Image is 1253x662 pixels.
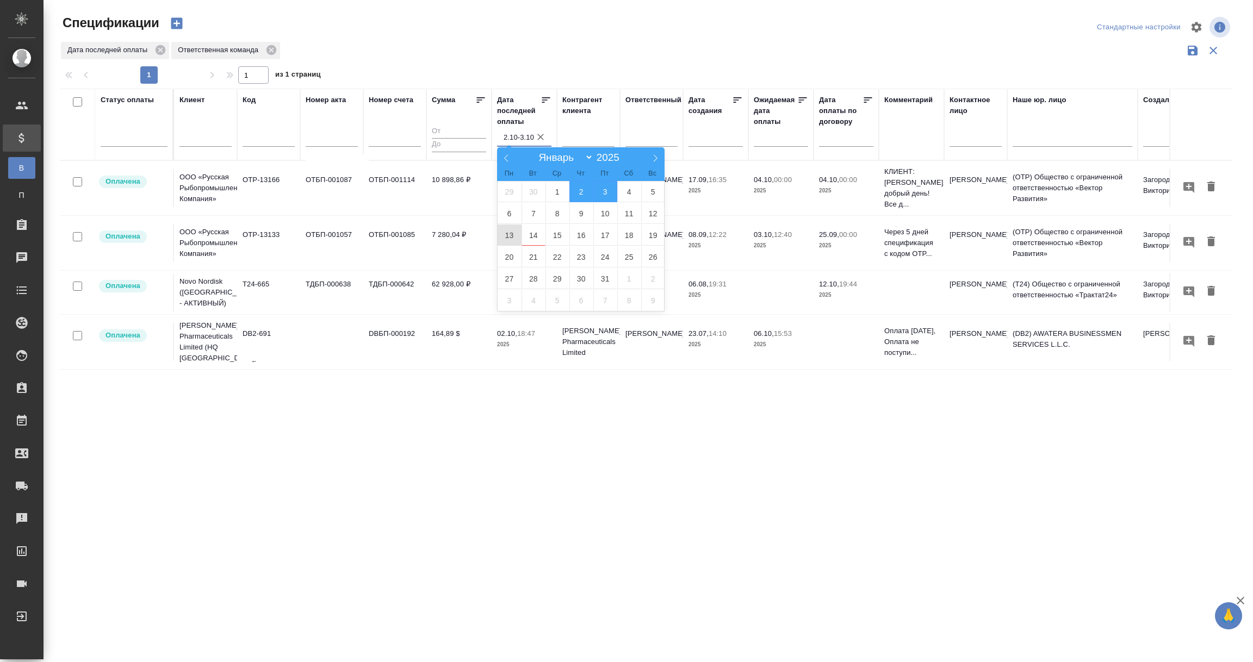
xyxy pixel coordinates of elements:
span: Сентябрь 30, 2025 [522,181,545,202]
div: Комментарий [884,95,933,105]
span: из 1 страниц [275,68,321,84]
p: 06.08, [688,280,709,288]
button: Создать [164,14,190,33]
span: Октябрь 12, 2025 [641,203,665,224]
span: Октябрь 9, 2025 [569,203,593,224]
span: Октябрь 22, 2025 [545,246,569,267]
td: Загородних Виктория [1138,273,1201,311]
p: 17.09, [688,176,709,184]
p: 23.07, [688,329,709,338]
a: П [8,184,35,206]
p: Оплачена [106,280,140,291]
button: Удалить [1202,177,1220,197]
p: Оплата [DATE], Оплата не поступи... [884,326,939,358]
p: 16:35 [709,176,727,184]
span: Пн [497,170,521,177]
td: Загородних Виктория [1138,224,1201,262]
div: Ожидаемая дата оплаты [754,95,797,127]
td: 62 928,00 ₽ [426,273,492,311]
td: [PERSON_NAME] [620,323,683,361]
span: Вт [521,170,545,177]
p: 14:10 [709,329,727,338]
p: 12:22 [709,230,727,239]
div: Дата последней оплаты [61,42,169,59]
p: 2025 [754,185,808,196]
div: Наше юр. лицо [1013,95,1066,105]
p: 2025 [688,240,743,251]
div: Ответственный [625,95,681,105]
p: 12:40 [774,230,792,239]
input: Год [593,152,628,164]
p: 03.10, [754,230,774,239]
span: Октябрь 29, 2025 [545,268,569,289]
p: КЛИЕНТ: [PERSON_NAME], добрый день! Все д... [884,166,939,210]
p: ООО «Русская Рыбопромышленная Компания» [179,172,232,204]
td: [PERSON_NAME] [944,273,1007,311]
p: 2025 [754,339,808,350]
p: ООО «Русская Рыбопромышленная Компания» [179,227,232,259]
p: 06.10, [754,329,774,338]
span: Посмотреть информацию [1209,17,1232,38]
p: 15:53 [774,329,792,338]
td: ОТБП-001114 [363,169,426,207]
td: OTP-13133 [237,224,300,262]
p: 00:00 [774,176,792,184]
p: 19:44 [839,280,857,288]
div: Создал [1143,95,1169,105]
p: 04.10, [754,176,774,184]
div: Контрагент клиента [562,95,615,116]
span: Октябрь 16, 2025 [569,224,593,246]
span: Октябрь 31, 2025 [593,268,617,289]
button: Удалить [1202,331,1220,351]
td: (DB2) AWATERA BUSINESSMEN SERVICES L.L.C. [1007,323,1138,361]
p: 2025 [688,290,743,301]
span: Октябрь 20, 2025 [498,246,522,267]
p: 2025 [819,240,873,251]
td: ОТБП-001085 [363,224,426,262]
td: T24-665 [237,273,300,311]
div: Дата последней оплаты [497,95,541,127]
span: Октябрь 8, 2025 [545,203,569,224]
td: DBБП-000192 [363,323,426,361]
p: 04.10, [819,176,839,184]
td: [PERSON_NAME] [1138,323,1201,361]
span: Октябрь 18, 2025 [617,224,641,246]
p: Оплачена [106,330,140,341]
span: Октябрь 10, 2025 [593,203,617,224]
div: Номер счета [369,95,413,105]
span: Октябрь 2, 2025 [569,181,593,202]
div: Номер акта [306,95,346,105]
span: Ноябрь 9, 2025 [641,290,665,311]
span: Ноябрь 3, 2025 [498,290,522,311]
p: Ответственная команда [178,45,262,55]
span: Ср [545,170,569,177]
p: Через 5 дней спецификация с кодом OTP... [884,227,939,259]
td: (T24) Общество с ограниченной ответственностью «Трактат24» [1007,273,1138,311]
p: [PERSON_NAME] Pharmaceuticals Limited [562,326,615,358]
p: Novo Nordisk ([GEOGRAPHIC_DATA] - АКТИВНЫЙ) [179,276,232,309]
td: ТДБП-000642 [363,273,426,311]
p: 02.10, [497,329,517,338]
span: Октябрь 3, 2025 [593,181,617,202]
span: Октябрь 26, 2025 [641,246,665,267]
button: Сбросить фильтры [1203,40,1224,61]
div: Код [243,95,256,105]
p: Дата последней оплаты [67,45,151,55]
p: 2025 [688,339,743,350]
div: Ответственная команда [171,42,280,59]
div: Контактное лицо [950,95,1002,116]
input: До [432,138,486,152]
a: В [8,157,35,179]
span: Ноябрь 4, 2025 [522,290,545,311]
td: 164,89 $ [426,323,492,361]
p: 2025 [688,185,743,196]
td: 10 898,86 ₽ [426,169,492,207]
span: Октябрь 4, 2025 [617,181,641,202]
p: 25.09, [819,230,839,239]
p: [PERSON_NAME] Pharmaceuticals Limited (HQ [GEOGRAPHIC_DATA]) [179,320,232,364]
span: Октябрь 25, 2025 [617,246,641,267]
td: [PERSON_NAME] [944,169,1007,207]
input: От [432,125,486,139]
td: [PERSON_NAME] [944,323,1007,361]
div: Клиент [179,95,204,105]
